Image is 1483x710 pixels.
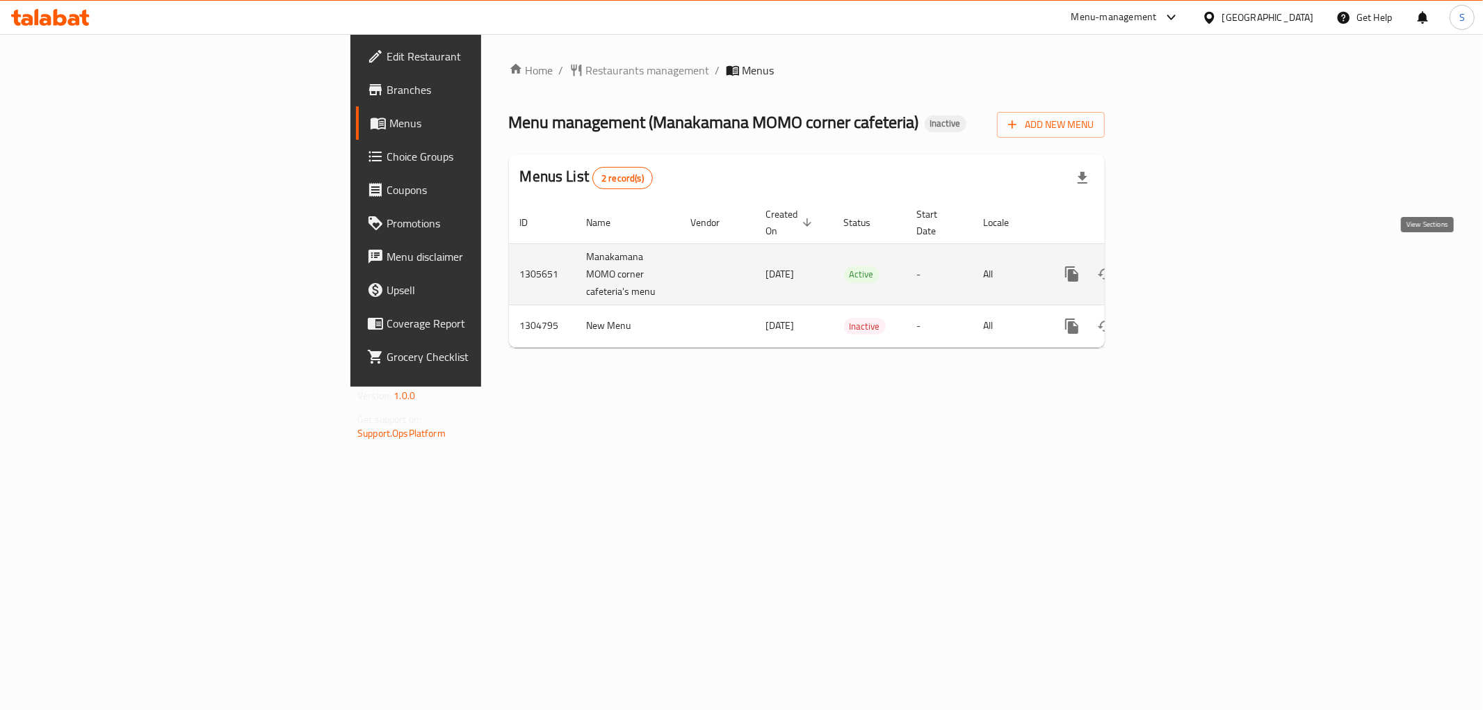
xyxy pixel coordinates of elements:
[844,266,880,283] div: Active
[356,173,598,207] a: Coupons
[984,214,1028,231] span: Locale
[844,214,889,231] span: Status
[997,112,1105,138] button: Add New Menu
[520,214,546,231] span: ID
[387,315,587,332] span: Coverage Report
[592,167,653,189] div: Total records count
[1008,116,1094,134] span: Add New Menu
[387,48,587,65] span: Edit Restaurant
[569,62,710,79] a: Restaurants management
[389,115,587,131] span: Menus
[1459,10,1465,25] span: S
[387,248,587,265] span: Menu disclaimer
[1055,257,1089,291] button: more
[356,40,598,73] a: Edit Restaurant
[357,410,421,428] span: Get support on:
[1044,202,1200,244] th: Actions
[587,214,629,231] span: Name
[593,172,652,185] span: 2 record(s)
[586,62,710,79] span: Restaurants management
[766,206,816,239] span: Created On
[387,348,587,365] span: Grocery Checklist
[356,73,598,106] a: Branches
[576,305,680,347] td: New Menu
[906,305,973,347] td: -
[387,181,587,198] span: Coupons
[356,106,598,140] a: Menus
[576,243,680,305] td: Manakamana MOMO corner cafeteria's menu
[387,81,587,98] span: Branches
[1089,257,1122,291] button: Change Status
[691,214,738,231] span: Vendor
[509,62,1105,79] nav: breadcrumb
[1066,161,1099,195] div: Export file
[387,148,587,165] span: Choice Groups
[356,207,598,240] a: Promotions
[917,206,956,239] span: Start Date
[356,240,598,273] a: Menu disclaimer
[1222,10,1314,25] div: [GEOGRAPHIC_DATA]
[387,282,587,298] span: Upsell
[715,62,720,79] li: /
[973,243,1044,305] td: All
[1071,9,1157,26] div: Menu-management
[973,305,1044,347] td: All
[1055,309,1089,343] button: more
[906,243,973,305] td: -
[509,106,919,138] span: Menu management ( Manakamana MOMO corner cafeteria )
[844,318,886,334] span: Inactive
[394,387,415,405] span: 1.0.0
[357,387,391,405] span: Version:
[357,424,446,442] a: Support.OpsPlatform
[356,307,598,340] a: Coverage Report
[1089,309,1122,343] button: Change Status
[509,202,1200,348] table: enhanced table
[743,62,775,79] span: Menus
[844,266,880,282] span: Active
[356,140,598,173] a: Choice Groups
[356,273,598,307] a: Upsell
[520,166,653,189] h2: Menus List
[925,118,966,129] span: Inactive
[925,115,966,132] div: Inactive
[356,340,598,373] a: Grocery Checklist
[387,215,587,232] span: Promotions
[766,265,795,283] span: [DATE]
[766,316,795,334] span: [DATE]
